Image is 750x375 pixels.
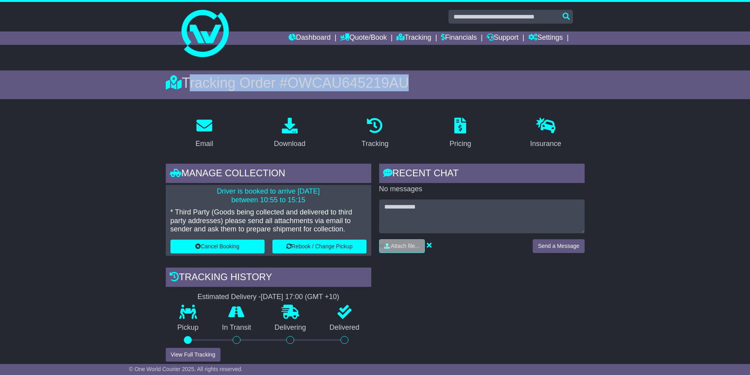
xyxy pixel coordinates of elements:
[379,164,585,185] div: RECENT CHAT
[287,75,409,91] span: OWCAU645219AU
[525,115,567,152] a: Insurance
[528,31,563,45] a: Settings
[263,323,318,332] p: Delivering
[487,31,519,45] a: Support
[450,139,471,149] div: Pricing
[166,293,371,301] div: Estimated Delivery -
[166,74,585,91] div: Tracking Order #
[530,139,561,149] div: Insurance
[166,348,220,362] button: View Full Tracking
[170,187,367,204] p: Driver is booked to arrive [DATE] between 10:55 to 15:15
[190,115,218,152] a: Email
[210,323,263,332] p: In Transit
[340,31,387,45] a: Quote/Book
[129,366,243,372] span: © One World Courier 2025. All rights reserved.
[361,139,388,149] div: Tracking
[396,31,431,45] a: Tracking
[379,185,585,194] p: No messages
[274,139,306,149] div: Download
[441,31,477,45] a: Financials
[166,164,371,185] div: Manage collection
[289,31,331,45] a: Dashboard
[533,239,584,253] button: Send a Message
[318,323,371,332] p: Delivered
[170,240,265,253] button: Cancel Booking
[166,268,371,289] div: Tracking history
[195,139,213,149] div: Email
[356,115,393,152] a: Tracking
[444,115,476,152] a: Pricing
[269,115,311,152] a: Download
[272,240,367,253] button: Rebook / Change Pickup
[170,208,367,234] p: * Third Party (Goods being collected and delivered to third party addresses) please send all atta...
[166,323,211,332] p: Pickup
[261,293,339,301] div: [DATE] 17:00 (GMT +10)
